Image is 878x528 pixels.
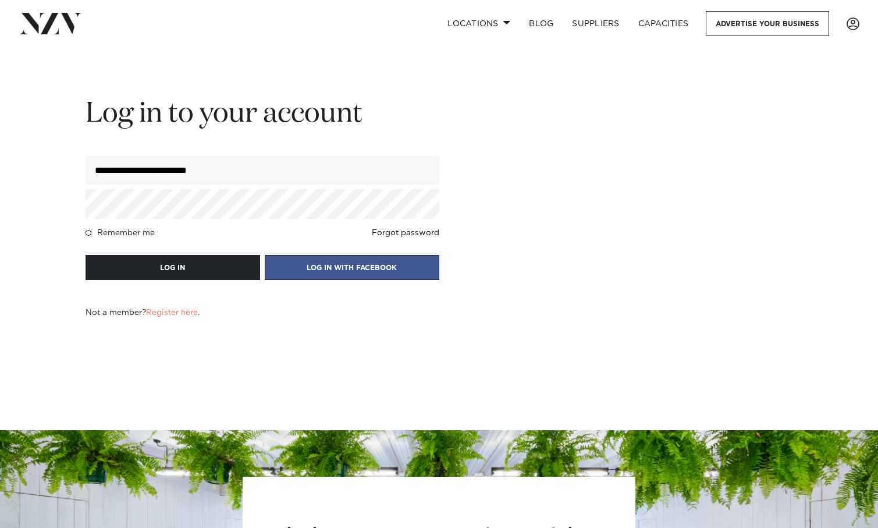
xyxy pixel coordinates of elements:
[19,13,82,34] img: nzv-logo.png
[520,11,563,36] a: BLOG
[265,262,439,272] a: LOG IN WITH FACEBOOK
[86,308,200,317] h4: Not a member? .
[438,11,520,36] a: Locations
[372,228,439,238] a: Forgot password
[706,11,829,36] a: Advertise your business
[629,11,698,36] a: Capacities
[563,11,628,36] a: SUPPLIERS
[86,255,260,280] button: LOG IN
[265,255,439,280] button: LOG IN WITH FACEBOOK
[146,309,198,317] a: Register here
[97,228,155,238] h4: Remember me
[86,96,439,133] h2: Log in to your account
